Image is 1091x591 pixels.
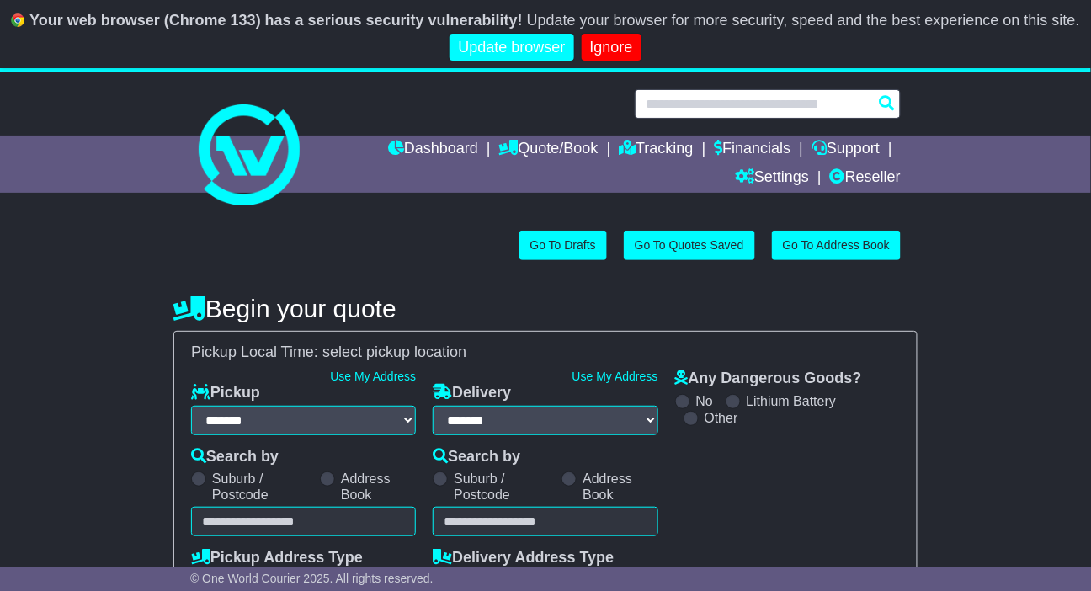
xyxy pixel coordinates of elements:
a: Go To Quotes Saved [624,231,755,260]
a: Update browser [450,34,573,61]
a: Go To Drafts [519,231,607,260]
a: Use My Address [330,370,416,383]
label: Address Book [341,471,416,503]
label: Pickup [191,384,260,402]
a: Dashboard [388,136,478,164]
label: Delivery Address Type [433,549,614,567]
a: Financials [715,136,791,164]
span: select pickup location [322,343,466,360]
label: Any Dangerous Goods? [675,370,862,388]
a: Use My Address [572,370,658,383]
a: Settings [735,164,809,193]
label: Suburb / Postcode [212,471,311,503]
label: Search by [191,448,279,466]
label: Pickup Address Type [191,549,363,567]
b: Your web browser (Chrome 133) has a serious security vulnerability! [29,12,523,29]
label: Lithium Battery [747,393,837,409]
a: Tracking [619,136,693,164]
a: Reseller [830,164,901,193]
span: © One World Courier 2025. All rights reserved. [190,572,434,585]
label: Delivery [433,384,511,402]
a: Ignore [582,34,641,61]
h4: Begin your quote [173,295,918,322]
span: Update your browser for more security, speed and the best experience on this site. [527,12,1080,29]
a: Support [812,136,880,164]
label: Other [705,410,738,426]
label: Address Book [583,471,657,503]
div: Pickup Local Time: [183,343,908,362]
label: Search by [433,448,520,466]
label: No [696,393,713,409]
label: Suburb / Postcode [454,471,553,503]
a: Quote/Book [499,136,599,164]
a: Go To Address Book [772,231,901,260]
